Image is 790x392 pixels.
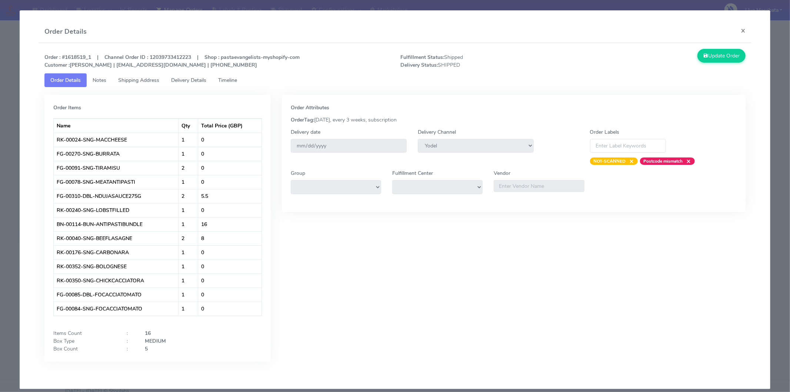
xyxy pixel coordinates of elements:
label: Delivery date [291,128,320,136]
td: 0 [198,161,261,175]
td: 2 [179,231,198,245]
td: BN-00114-BUN-ANTIPASTIBUNDLE [54,217,179,231]
td: 1 [179,273,198,288]
strong: MEDIUM [145,338,166,345]
td: 0 [198,203,261,217]
label: Delivery Channel [418,128,456,136]
span: Order Details [50,77,81,84]
label: Order Labels [590,128,620,136]
td: RK-00176-SNG-CARBONARA [54,245,179,259]
td: 1 [179,288,198,302]
div: : [121,345,139,353]
label: Group [291,169,305,177]
td: FG-00078-SNG-MEATANTIPASTI [54,175,179,189]
ul: Tabs [44,73,746,87]
strong: OrderTag: [291,116,314,123]
input: Enter Vendor Name [494,180,584,192]
strong: 16 [145,330,151,337]
label: Fulfillment Center [392,169,433,177]
td: 1 [179,175,198,189]
button: Update Order [697,49,746,63]
td: 1 [179,245,198,259]
span: × [626,157,634,165]
td: 0 [198,273,261,288]
span: Notes [93,77,106,84]
input: Enter Label Keywords [590,139,666,153]
div: Box Count [48,345,121,353]
td: RK-00350-SNG-CHICKCACCIATORA [54,273,179,288]
label: Vendor [494,169,510,177]
td: 0 [198,175,261,189]
td: 5.5 [198,189,261,203]
div: Items Count [48,329,121,337]
td: 1 [179,259,198,273]
td: RK-00040-SNG-BEEFLASAGNE [54,231,179,245]
td: 2 [179,161,198,175]
td: 1 [179,217,198,231]
strong: Customer : [44,62,70,69]
div: : [121,337,139,345]
td: 0 [198,133,261,147]
strong: Postcode mismatch [644,158,683,164]
td: 1 [179,147,198,161]
td: FG-00270-SNG-BURRATA [54,147,179,161]
td: 2 [179,189,198,203]
td: 1 [179,133,198,147]
span: Shipping Address [118,77,159,84]
td: 0 [198,302,261,316]
strong: Fulfillment Status: [400,54,444,61]
td: 8 [198,231,261,245]
th: Name [54,119,179,133]
div: : [121,329,139,337]
td: FG-00084-SNG-FOCACCIATOMATO [54,302,179,316]
td: FG-00310-DBL-NDUJASAUCE275G [54,189,179,203]
div: [DATE], every 3 weeks, subscription [285,116,742,124]
td: 16 [198,217,261,231]
span: Timeline [218,77,237,84]
td: 0 [198,259,261,273]
button: Close [735,21,751,40]
span: Shipped SHIPPED [395,53,573,69]
td: FG-00085-DBL-FOCACCIATOMATO [54,288,179,302]
td: FG-00091-SNG-TIRAMISU [54,161,179,175]
span: Delivery Details [171,77,206,84]
strong: 5 [145,345,148,352]
td: 1 [179,203,198,217]
strong: NOT-SCANNED [594,158,626,164]
strong: Order Items [53,104,81,111]
strong: Order Attributes [291,104,329,111]
h4: Order Details [44,27,87,37]
strong: Delivery Status: [400,62,438,69]
strong: Order : #1618519_1 | Channel Order ID : 12039733412223 | Shop : pastaevangelists-myshopify-com [P... [44,54,300,69]
span: × [683,157,691,165]
th: Qty [179,119,198,133]
td: 0 [198,147,261,161]
td: RK-00240-SNG-LOBSTFILLED [54,203,179,217]
td: 1 [179,302,198,316]
th: Total Price (GBP) [198,119,261,133]
td: RK-00352-SNG-BOLOGNESE [54,259,179,273]
div: Box Type [48,337,121,345]
td: 0 [198,288,261,302]
td: RK-00024-SNG-MACCHEESE [54,133,179,147]
td: 0 [198,245,261,259]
